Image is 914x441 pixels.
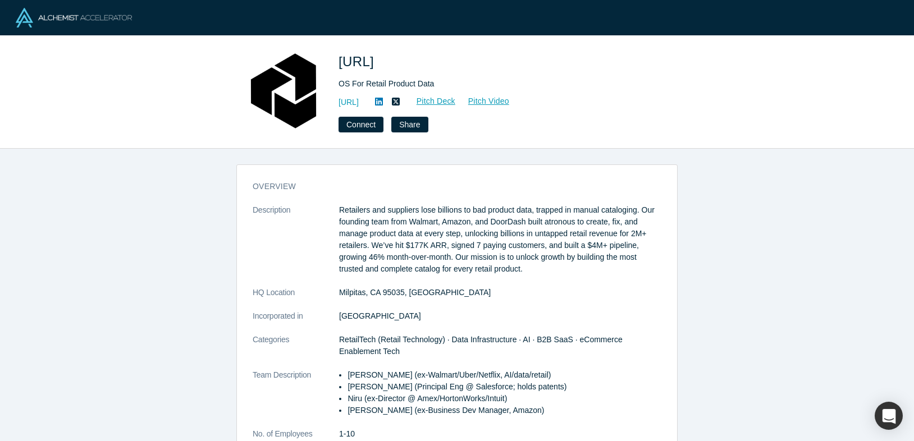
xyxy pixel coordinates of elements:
dd: Milpitas, CA 95035, [GEOGRAPHIC_DATA] [339,287,661,298]
div: OS For Retail Product Data [339,78,653,90]
img: Atronous.ai's Logo [244,52,323,130]
span: RetailTech (Retail Technology) · Data Infrastructure · AI · B2B SaaS · eCommerce Enablement Tech [339,335,623,356]
a: [URL] [339,97,359,108]
dt: Categories [253,334,339,369]
dt: HQ Location [253,287,339,310]
dt: Team Description [253,369,339,428]
a: Pitch Deck [404,95,456,108]
p: [PERSON_NAME] (ex-Walmart/Uber/Netflix, AI/data/retail) [348,369,661,381]
span: [URL] [339,54,378,69]
dt: Incorporated in [253,310,339,334]
p: [PERSON_NAME] (ex-Business Dev Manager, Amazon) [348,405,661,416]
dd: [GEOGRAPHIC_DATA] [339,310,661,322]
img: Alchemist Logo [16,8,132,27]
dt: Description [253,204,339,287]
button: Connect [339,117,383,132]
button: Share [391,117,428,132]
p: Niru (ex-Director @ Amex/HortonWorks/Intuit) [348,393,661,405]
a: Pitch Video [456,95,510,108]
h3: overview [253,181,646,192]
p: Retailers and suppliers lose billions to bad product data, trapped in manual cataloging. Our foun... [339,204,661,275]
p: [PERSON_NAME] (Principal Eng @ Salesforce; holds patents) [348,381,661,393]
dd: 1-10 [339,428,661,440]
